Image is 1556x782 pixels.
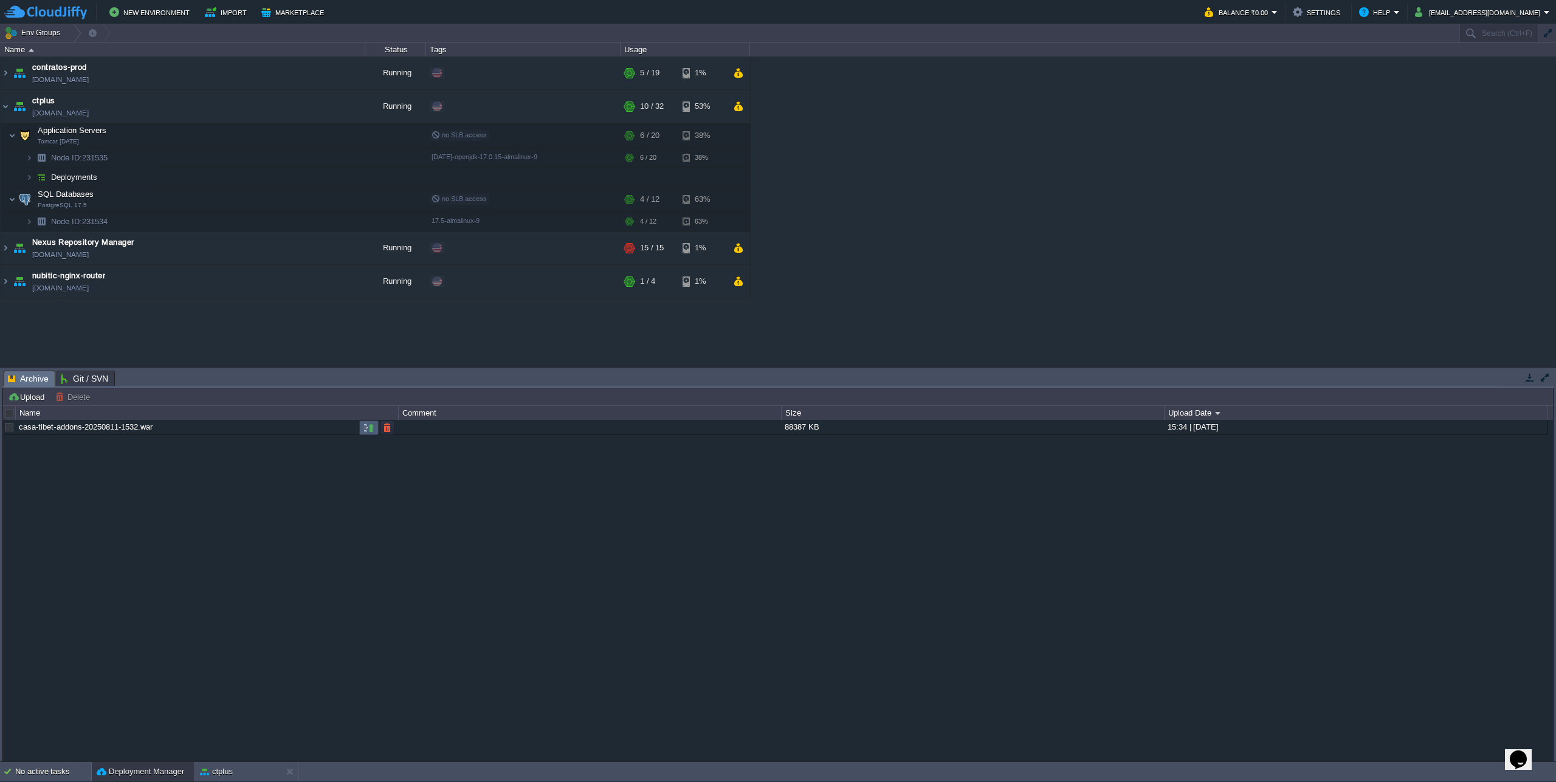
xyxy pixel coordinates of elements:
a: SQL DatabasesPostgreSQL 17.5 [36,190,95,199]
span: SQL Databases [36,189,95,199]
img: AMDAwAAAACH5BAEAAAAALAAAAAABAAEAAAICRAEAOw== [26,212,33,231]
img: AMDAwAAAACH5BAEAAAAALAAAAAABAAEAAAICRAEAOw== [1,90,10,123]
div: Running [365,232,426,264]
div: Comment [399,406,781,420]
button: Import [205,5,250,19]
button: Help [1359,5,1394,19]
img: AMDAwAAAACH5BAEAAAAALAAAAAABAAEAAAICRAEAOw== [26,148,33,167]
button: Upload [8,391,48,402]
span: Git / SVN [61,371,108,386]
div: No active tasks [15,762,91,781]
span: Archive [8,371,49,386]
span: [DATE]-openjdk-17.0.15-almalinux-9 [432,153,537,160]
img: AMDAwAAAACH5BAEAAAAALAAAAAABAAEAAAICRAEAOw== [11,232,28,264]
div: Size [782,406,1164,420]
img: AMDAwAAAACH5BAEAAAAALAAAAAABAAEAAAICRAEAOw== [1,57,10,89]
a: Application ServersTomcat [DATE] [36,126,108,135]
div: Name [16,406,398,420]
img: AMDAwAAAACH5BAEAAAAALAAAAAABAAEAAAICRAEAOw== [11,90,28,123]
a: Node ID:231535 [50,153,109,163]
div: 4 / 12 [640,187,659,211]
a: [DOMAIN_NAME] [32,74,89,86]
div: 4 / 12 [640,212,656,231]
span: 17.5-almalinux-9 [432,217,480,224]
div: Running [365,265,426,298]
div: Tags [427,43,620,57]
span: PostgreSQL 17.5 [38,202,87,209]
button: Balance ₹0.00 [1205,5,1272,19]
img: AMDAwAAAACH5BAEAAAAALAAAAAABAAEAAAICRAEAOw== [1,232,10,264]
a: [DOMAIN_NAME] [32,249,89,261]
div: 1% [683,57,722,89]
div: Name [1,43,365,57]
img: AMDAwAAAACH5BAEAAAAALAAAAAABAAEAAAICRAEAOw== [11,265,28,298]
div: 53% [683,90,722,123]
div: Running [365,57,426,89]
a: Nexus Repository Manager [32,236,134,249]
img: AMDAwAAAACH5BAEAAAAALAAAAAABAAEAAAICRAEAOw== [33,168,50,187]
div: 38% [683,123,722,148]
button: ctplus [200,766,233,778]
div: 15:34 | [DATE] [1165,420,1546,434]
div: 10 / 32 [640,90,664,123]
button: [EMAIL_ADDRESS][DOMAIN_NAME] [1415,5,1544,19]
span: 231535 [50,153,109,163]
img: AMDAwAAAACH5BAEAAAAALAAAAAABAAEAAAICRAEAOw== [9,187,16,211]
a: Node ID:231534 [50,216,109,227]
div: 63% [683,212,722,231]
img: AMDAwAAAACH5BAEAAAAALAAAAAABAAEAAAICRAEAOw== [11,57,28,89]
div: Upload Date [1165,406,1547,420]
img: AMDAwAAAACH5BAEAAAAALAAAAAABAAEAAAICRAEAOw== [16,123,33,148]
button: Settings [1293,5,1344,19]
div: Status [366,43,425,57]
div: Usage [621,43,749,57]
span: no SLB access [432,195,487,202]
a: [DOMAIN_NAME] [32,282,89,294]
a: Deployments [50,172,99,182]
div: 38% [683,148,722,167]
div: 1 / 4 [640,265,655,298]
img: CloudJiffy [4,5,87,20]
a: [DOMAIN_NAME] [32,107,89,119]
button: Delete [55,391,94,402]
span: Node ID: [51,217,82,226]
button: New Environment [109,5,193,19]
div: Running [365,90,426,123]
button: Env Groups [4,24,64,41]
div: 1% [683,265,722,298]
div: 6 / 20 [640,123,659,148]
img: AMDAwAAAACH5BAEAAAAALAAAAAABAAEAAAICRAEAOw== [9,123,16,148]
div: 88387 KB [782,420,1163,434]
a: ctplus [32,95,55,107]
img: AMDAwAAAACH5BAEAAAAALAAAAAABAAEAAAICRAEAOw== [33,212,50,231]
span: Tomcat [DATE] [38,138,79,145]
div: 5 / 19 [640,57,659,89]
span: no SLB access [432,131,487,139]
img: AMDAwAAAACH5BAEAAAAALAAAAAABAAEAAAICRAEAOw== [29,49,34,52]
span: Application Servers [36,125,108,135]
div: 15 / 15 [640,232,664,264]
img: AMDAwAAAACH5BAEAAAAALAAAAAABAAEAAAICRAEAOw== [16,187,33,211]
a: casa-tibet-addons-20250811-1532.war [19,422,153,431]
div: 63% [683,187,722,211]
iframe: chat widget [1505,733,1544,770]
img: AMDAwAAAACH5BAEAAAAALAAAAAABAAEAAAICRAEAOw== [33,148,50,167]
span: Node ID: [51,153,82,162]
a: nubitic-nginx-router [32,270,105,282]
a: contratos-prod [32,61,87,74]
div: 6 / 20 [640,148,656,167]
button: Marketplace [261,5,328,19]
img: AMDAwAAAACH5BAEAAAAALAAAAAABAAEAAAICRAEAOw== [1,265,10,298]
div: 1% [683,232,722,264]
button: Deployment Manager [97,766,184,778]
img: AMDAwAAAACH5BAEAAAAALAAAAAABAAEAAAICRAEAOw== [26,168,33,187]
span: 231534 [50,216,109,227]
